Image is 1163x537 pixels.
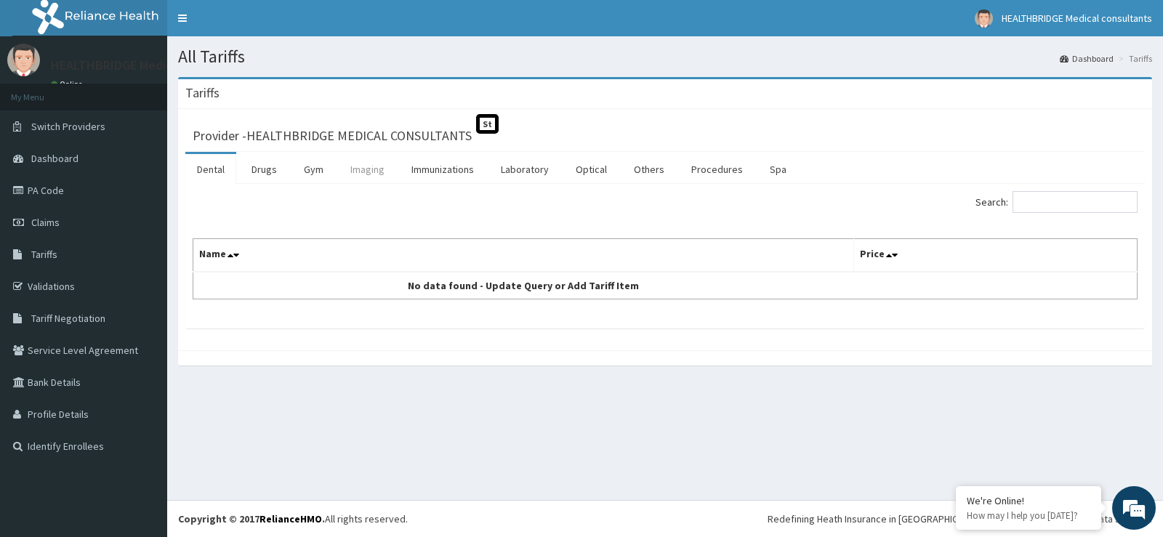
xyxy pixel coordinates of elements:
img: User Image [7,44,40,76]
a: RelianceHMO [259,512,322,525]
h1: All Tariffs [178,47,1152,66]
img: User Image [975,9,993,28]
div: Redefining Heath Insurance in [GEOGRAPHIC_DATA] using Telemedicine and Data Science! [768,512,1152,526]
a: Gym [292,154,335,185]
a: Dashboard [1060,52,1114,65]
h3: Provider - HEALTHBRIDGE MEDICAL CONSULTANTS [193,129,472,142]
a: Spa [758,154,798,185]
h3: Tariffs [185,86,220,100]
a: Others [622,154,676,185]
a: Online [51,79,86,89]
div: Chat with us now [76,81,244,100]
span: Dashboard [31,152,79,165]
a: Immunizations [400,154,486,185]
a: Procedures [680,154,754,185]
span: St [476,114,499,134]
a: Dental [185,154,236,185]
label: Search: [975,191,1138,213]
strong: Copyright © 2017 . [178,512,325,525]
th: Name [193,239,854,272]
textarea: Type your message and hit 'Enter' [7,371,277,422]
a: Optical [564,154,619,185]
th: Price [854,239,1138,272]
span: Tariffs [31,248,57,261]
div: We're Online! [967,494,1090,507]
li: Tariffs [1115,52,1152,65]
a: Imaging [339,154,396,185]
input: Search: [1013,191,1138,213]
span: HEALTHBRIDGE Medical consultants [1002,12,1152,25]
p: How may I help you today? [967,509,1090,522]
a: Drugs [240,154,289,185]
a: Laboratory [489,154,560,185]
footer: All rights reserved. [167,500,1163,537]
span: Switch Providers [31,120,105,133]
p: HEALTHBRIDGE Medical consultants [51,59,254,72]
td: No data found - Update Query or Add Tariff Item [193,272,854,299]
span: We're online! [84,170,201,317]
div: Minimize live chat window [238,7,273,42]
img: d_794563401_company_1708531726252_794563401 [27,73,59,109]
span: Claims [31,216,60,229]
span: Tariff Negotiation [31,312,105,325]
